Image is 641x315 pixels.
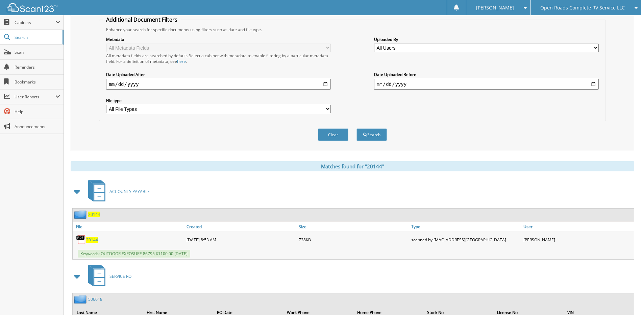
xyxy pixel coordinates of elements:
label: Date Uploaded After [106,72,331,77]
img: folder2.png [74,295,88,304]
button: Search [356,128,387,141]
span: Search [15,34,59,40]
div: [PERSON_NAME] [522,233,634,246]
a: SERVICE RO [84,263,131,290]
span: Scan [15,49,60,55]
legend: Additional Document Filters [103,16,181,23]
div: 728KB [297,233,409,246]
a: Type [410,222,522,231]
a: here [177,58,186,64]
span: User Reports [15,94,55,100]
a: 506018 [88,296,102,302]
span: Open Roads Complete RV Service LLC [540,6,625,10]
label: File type [106,98,331,103]
div: scanned by [MAC_ADDRESS][GEOGRAPHIC_DATA] [410,233,522,246]
button: Clear [318,128,348,141]
span: Help [15,109,60,115]
img: scan123-logo-white.svg [7,3,57,12]
div: All metadata fields are searched by default. Select a cabinet with metadata to enable filtering b... [106,53,331,64]
span: Announcements [15,124,60,129]
input: end [374,79,599,90]
iframe: Chat Widget [607,283,641,315]
a: File [73,222,185,231]
div: Enhance your search for specific documents using filters such as date and file type. [103,27,602,32]
span: Keywords: OUTDOOR EXPOSURE 86795 $1100.00 [DATE] [78,250,190,258]
a: 20144 [88,212,100,217]
div: Matches found for "20144" [71,161,634,171]
span: ACCOUNTS PAYABLE [109,189,150,194]
img: folder2.png [74,210,88,219]
span: SERVICE RO [109,273,131,279]
span: Cabinets [15,20,55,25]
span: Reminders [15,64,60,70]
label: Metadata [106,37,331,42]
a: ACCOUNTS PAYABLE [84,178,150,205]
span: [PERSON_NAME] [476,6,514,10]
img: PDF.png [76,235,86,245]
a: 20144 [86,237,98,243]
a: Created [185,222,297,231]
a: Size [297,222,409,231]
span: Bookmarks [15,79,60,85]
label: Date Uploaded Before [374,72,599,77]
a: User [522,222,634,231]
label: Uploaded By [374,37,599,42]
input: start [106,79,331,90]
div: [DATE] 8:53 AM [185,233,297,246]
